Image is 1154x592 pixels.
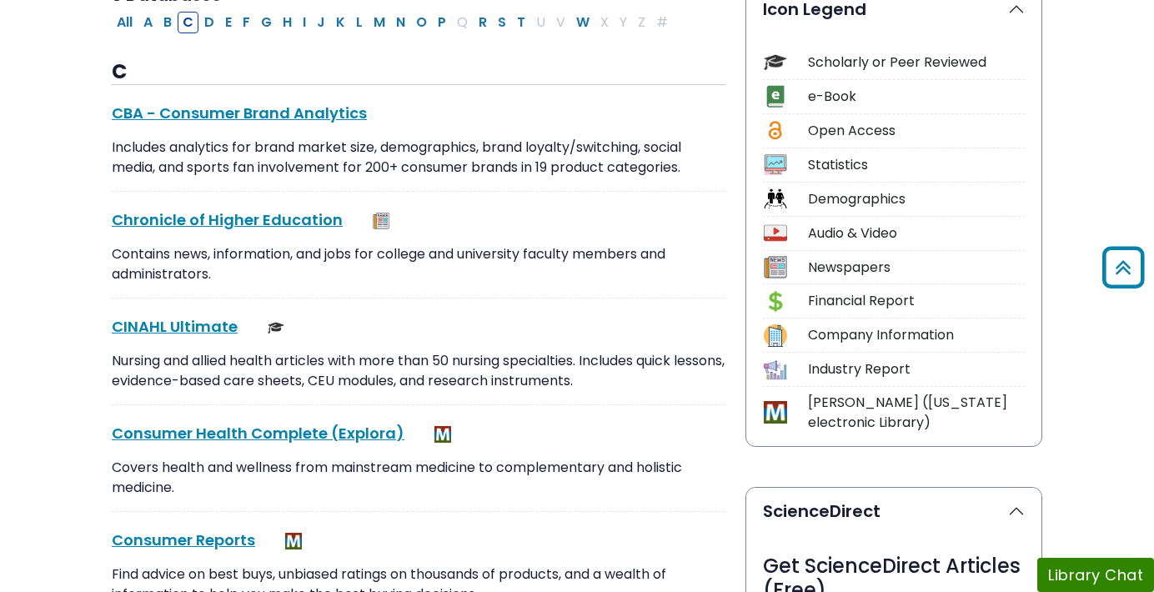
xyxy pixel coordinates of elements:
button: Filter Results N [391,12,410,33]
img: MeL (Michigan electronic Library) [285,533,302,549]
button: Filter Results T [512,12,530,33]
div: Open Access [808,121,1025,141]
div: Industry Report [808,359,1025,379]
button: Filter Results R [474,12,492,33]
img: Icon Audio & Video [764,222,786,244]
p: Covers health and wellness from mainstream medicine to complementary and holistic medicine. [112,458,725,498]
button: Filter Results A [138,12,158,33]
button: Filter Results K [331,12,350,33]
button: Filter Results E [220,12,237,33]
div: Statistics [808,155,1025,175]
a: Consumer Health Complete (Explora) [112,423,404,444]
button: Filter Results H [278,12,297,33]
p: Contains news, information, and jobs for college and university faculty members and administrators. [112,244,725,284]
button: Filter Results O [411,12,432,33]
a: Consumer Reports [112,529,255,550]
img: Icon Demographics [764,188,786,210]
img: Icon Open Access [765,119,785,142]
div: Company Information [808,325,1025,345]
img: Icon Company Information [764,324,786,347]
button: All [112,12,138,33]
div: e-Book [808,87,1025,107]
div: Alpha-list to filter by first letter of database name [112,12,675,31]
button: ScienceDirect [746,488,1041,534]
div: Demographics [808,189,1025,209]
img: MeL (Michigan electronic Library) [434,426,451,443]
img: Icon Statistics [764,153,786,176]
img: Icon Financial Report [764,290,786,313]
h3: C [112,60,725,85]
div: Audio & Video [808,223,1025,243]
p: Includes analytics for brand market size, demographics, brand loyalty/switching, social media, an... [112,138,725,178]
a: CBA - Consumer Brand Analytics [112,103,367,123]
div: Scholarly or Peer Reviewed [808,53,1025,73]
img: Newspapers [373,213,389,229]
button: Filter Results I [298,12,311,33]
div: Newspapers [808,258,1025,278]
img: Icon e-Book [764,85,786,108]
img: Icon Scholarly or Peer Reviewed [764,51,786,73]
button: Filter Results P [433,12,451,33]
div: Financial Report [808,291,1025,311]
button: Filter Results S [493,12,511,33]
a: CINAHL Ultimate [112,316,238,337]
img: Scholarly or Peer Reviewed [268,319,284,336]
button: Filter Results D [199,12,219,33]
button: Filter Results F [238,12,255,33]
img: Icon Newspapers [764,256,786,278]
button: Library Chat [1037,558,1154,592]
button: Filter Results L [351,12,368,33]
a: Back to Top [1096,254,1150,282]
img: Icon Industry Report [764,359,786,381]
p: Nursing and allied health articles with more than 50 nursing specialties. Includes quick lessons,... [112,351,725,391]
button: Filter Results G [256,12,277,33]
div: [PERSON_NAME] ([US_STATE] electronic Library) [808,393,1025,433]
button: Filter Results J [312,12,330,33]
button: Filter Results M [369,12,390,33]
button: Filter Results B [158,12,177,33]
img: Icon MeL (Michigan electronic Library) [764,401,786,424]
button: Filter Results W [571,12,595,33]
a: Chronicle of Higher Education [112,209,343,230]
button: Filter Results C [178,12,198,33]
